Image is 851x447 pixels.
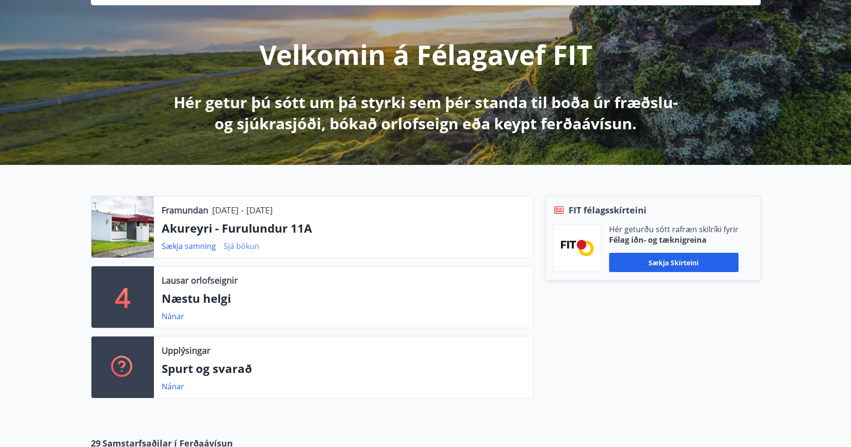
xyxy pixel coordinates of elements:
[569,204,647,216] span: FIT félagsskírteini
[162,241,216,251] a: Sækja samning
[162,204,208,216] p: Framundan
[162,344,210,357] p: Upplýsingar
[212,204,273,216] p: [DATE] - [DATE]
[609,253,738,272] button: Sækja skírteini
[609,235,738,245] p: Félag iðn- og tæknigreina
[162,274,238,286] p: Lausar orlofseignir
[172,92,680,134] p: Hér getur þú sótt um þá styrki sem þér standa til boða úr fræðslu- og sjúkrasjóði, bókað orlofsei...
[162,381,184,392] a: Nánar
[162,360,525,377] p: Spurt og svarað
[162,311,184,322] a: Nánar
[115,279,130,315] p: 4
[224,241,259,251] a: Sjá bókun
[162,220,525,236] p: Akureyri - Furulundur 11A
[259,36,592,73] p: Velkomin á Félagavef FIT
[609,224,738,235] p: Hér geturðu sótt rafræn skilríki fyrir
[561,240,594,256] img: FPQVkF9lTnNbbaRSFyT17YYeljoOGk5m51IhT0bO.png
[162,290,525,307] p: Næstu helgi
